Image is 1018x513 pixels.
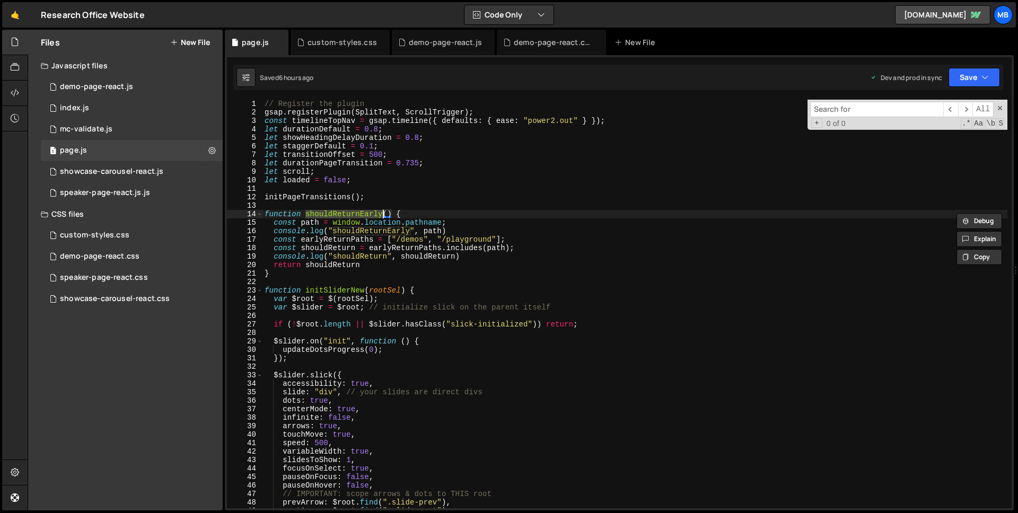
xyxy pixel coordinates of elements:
h2: Files [41,37,60,48]
div: 18 [227,244,263,252]
div: 22 [227,278,263,286]
div: 16 [227,227,263,235]
div: 35 [227,388,263,396]
div: 25 [227,303,263,312]
div: 15 [227,218,263,227]
div: 10476/47463.js [41,76,223,98]
div: speaker-page-react.css [60,273,148,282]
div: 34 [227,379,263,388]
div: custom-styles.css [60,231,129,240]
span: Whole Word Search [985,118,996,129]
span: RegExp Search [961,118,972,129]
div: 3 [227,117,263,125]
button: Explain [956,231,1002,247]
div: 32 [227,362,263,371]
div: demo-page-react.js [409,37,482,48]
div: 30 [227,346,263,354]
div: 43 [227,456,263,464]
div: Research Office Website [41,8,145,21]
div: 8 [227,159,263,167]
div: 4 [227,125,263,134]
div: 37 [227,405,263,413]
div: 28 [227,329,263,337]
div: 19 [227,252,263,261]
div: 2 [227,108,263,117]
input: Search for [810,102,943,117]
button: Debug [956,213,1002,229]
div: demo-page-react.css [514,37,593,48]
div: 23 [227,286,263,295]
div: showcase-carousel-react.js [60,167,163,176]
div: 33 [227,371,263,379]
div: demo-page-react.js [60,82,133,92]
a: [DOMAIN_NAME] [895,5,990,24]
div: 47 [227,490,263,498]
div: 20 [227,261,263,269]
button: Save [949,68,1000,87]
div: page.js [242,37,269,48]
div: 41 [227,439,263,447]
div: 10476/23765.js [41,98,223,119]
div: 10476/47462.css [41,246,223,267]
div: 21 [227,269,263,278]
div: 10476/45223.js [41,161,223,182]
div: mc-validate.js [60,125,112,134]
div: 24 [227,295,263,303]
button: Code Only [464,5,554,24]
div: 42 [227,447,263,456]
div: 44 [227,464,263,473]
div: 10476/38631.css [41,225,223,246]
div: 11 [227,184,263,193]
div: 14 [227,210,263,218]
span: Toggle Replace mode [811,118,822,128]
div: 6 hours ago [279,73,314,82]
button: Copy [956,249,1002,265]
a: 🤙 [2,2,28,28]
div: 10476/47016.css [41,267,223,288]
span: 0 of 0 [822,119,850,128]
div: 45 [227,473,263,481]
div: 10476/45224.css [41,288,223,309]
div: 12 [227,193,263,201]
div: 27 [227,320,263,329]
div: custom-styles.css [308,37,377,48]
span: ​ [958,102,973,117]
span: 1 [50,147,56,156]
div: 17 [227,235,263,244]
div: 46 [227,481,263,490]
span: CaseSensitive Search [973,118,984,129]
div: 6 [227,142,263,151]
div: Saved [260,73,314,82]
div: 10476/23772.js [41,140,223,161]
span: Search In Selection [997,118,1004,129]
div: speaker-page-react.js.js [60,188,150,198]
div: 39 [227,422,263,430]
div: index.js [60,103,89,113]
div: Javascript files [28,55,223,76]
span: Alt-Enter [972,102,994,117]
a: MB [994,5,1013,24]
span: ​ [943,102,958,117]
div: 31 [227,354,263,362]
div: 40 [227,430,263,439]
div: 10476/46986.js [41,119,223,140]
div: 7 [227,151,263,159]
div: 26 [227,312,263,320]
div: 10 [227,176,263,184]
div: 5 [227,134,263,142]
div: New File [615,37,659,48]
div: 48 [227,498,263,507]
div: Dev and prod in sync [870,73,942,82]
div: 9 [227,167,263,176]
div: 10476/47013.js [41,182,223,204]
div: demo-page-react.css [60,252,139,261]
div: 38 [227,413,263,422]
div: showcase-carousel-react.css [60,294,170,304]
button: New File [170,38,210,47]
div: 13 [227,201,263,210]
div: CSS files [28,204,223,225]
div: 1 [227,100,263,108]
div: page.js [60,146,87,155]
div: 29 [227,337,263,346]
